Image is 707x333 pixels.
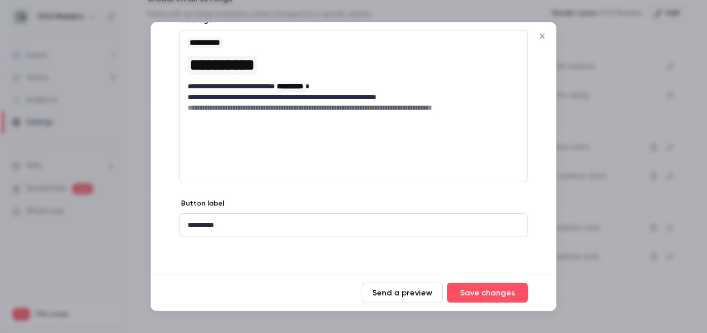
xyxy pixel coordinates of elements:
label: Button label [179,199,224,209]
button: Send a preview [362,283,443,303]
button: Save changes [447,283,528,303]
div: editor [180,31,527,119]
button: Close [532,26,552,47]
div: editor [180,214,527,237]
